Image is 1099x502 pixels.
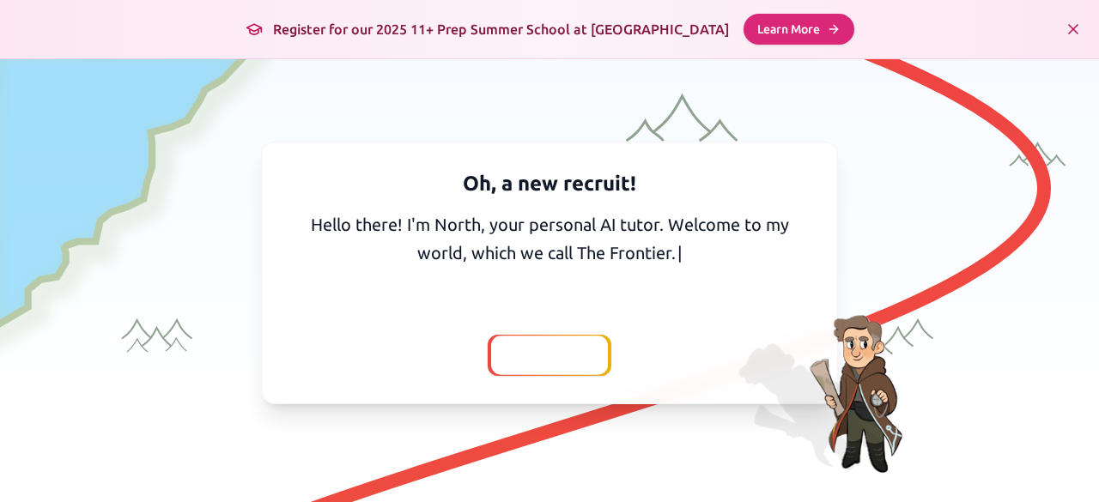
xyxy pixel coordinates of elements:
button: Continue [488,335,611,376]
h2: Oh, a new recruit! [289,170,810,197]
button: Close banner [1061,17,1085,41]
a: Learn More [744,14,854,45]
span: Continue [515,343,584,367]
p: Hello there! I'm North, your personal AI tutor. Welcome to my world, which we call The Frontier. [289,211,810,314]
span: | [677,243,683,263]
h3: Register for our 2025 11+ Prep Summer School at [GEOGRAPHIC_DATA] [246,19,730,39]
